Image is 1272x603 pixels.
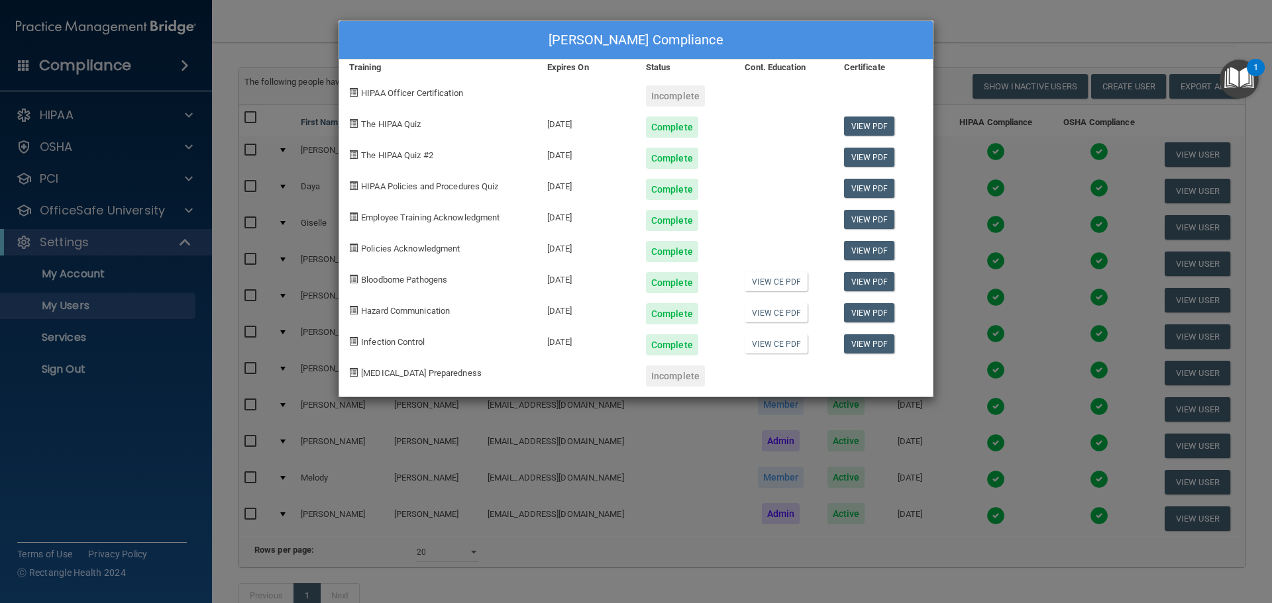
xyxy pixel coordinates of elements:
a: View PDF [844,116,895,136]
span: Hazard Communication [361,306,450,316]
span: The HIPAA Quiz [361,119,421,129]
div: [DATE] [537,231,636,262]
div: [DATE] [537,324,636,355]
div: Complete [646,148,698,169]
span: HIPAA Policies and Procedures Quiz [361,181,498,191]
span: Infection Control [361,337,425,347]
div: Complete [646,210,698,231]
a: View PDF [844,241,895,260]
a: View CE PDF [745,272,808,291]
div: Complete [646,179,698,200]
a: View PDF [844,179,895,198]
div: [DATE] [537,262,636,293]
div: [DATE] [537,200,636,231]
div: [DATE] [537,293,636,324]
span: Bloodborne Pathogens [361,275,447,285]
div: Expires On [537,60,636,75]
button: Open Resource Center, 1 new notification [1220,60,1259,99]
div: Complete [646,303,698,324]
div: Incomplete [646,365,705,387]
div: 1 [1253,68,1258,85]
a: View CE PDF [745,303,808,322]
a: View CE PDF [745,334,808,353]
span: [MEDICAL_DATA] Preparedness [361,368,482,378]
a: View PDF [844,210,895,229]
span: HIPAA Officer Certification [361,88,463,98]
div: Training [339,60,537,75]
span: The HIPAA Quiz #2 [361,150,433,160]
div: Complete [646,241,698,262]
div: [DATE] [537,107,636,138]
span: Employee Training Acknowledgment [361,212,500,222]
div: Complete [646,116,698,138]
div: Complete [646,334,698,355]
div: Incomplete [646,85,705,107]
div: Status [636,60,735,75]
div: [PERSON_NAME] Compliance [339,21,933,60]
div: [DATE] [537,169,636,200]
div: [DATE] [537,138,636,169]
span: Policies Acknowledgment [361,244,460,254]
a: View PDF [844,272,895,291]
div: Certificate [834,60,933,75]
div: Cont. Education [735,60,833,75]
a: View PDF [844,334,895,353]
a: View PDF [844,148,895,167]
a: View PDF [844,303,895,322]
div: Complete [646,272,698,293]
